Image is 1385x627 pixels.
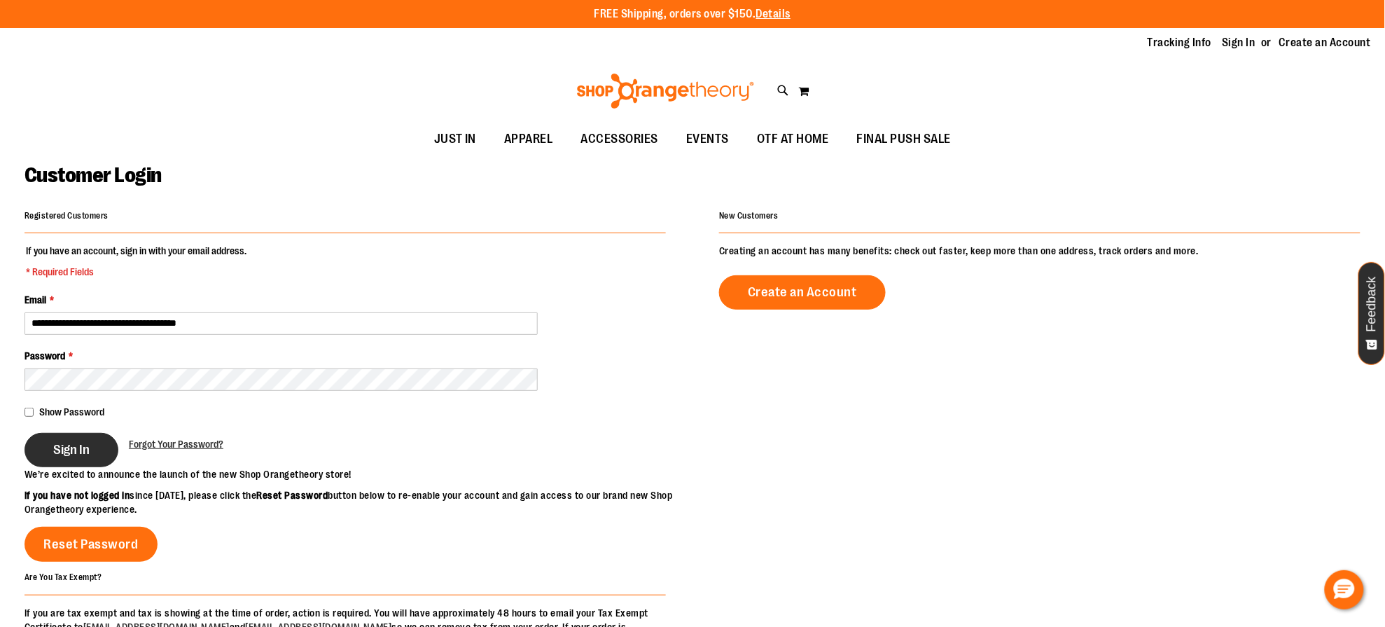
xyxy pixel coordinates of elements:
[581,123,659,155] span: ACCESSORIES
[53,442,90,457] span: Sign In
[567,123,673,156] a: ACCESSORIES
[1358,262,1385,365] button: Feedback - Show survey
[129,437,223,451] a: Forgot Your Password?
[1223,35,1256,50] a: Sign In
[857,123,952,155] span: FINAL PUSH SALE
[594,6,791,22] p: FREE Shipping, orders over $150.
[39,406,104,418] span: Show Password
[25,350,65,361] span: Password
[756,8,791,20] a: Details
[25,488,692,516] p: since [DATE], please click the button below to re-enable your account and gain access to our bran...
[25,211,109,221] strong: Registered Customers
[719,275,886,310] a: Create an Account
[25,467,692,481] p: We’re excited to announce the launch of the new Shop Orangetheory store!
[1148,35,1212,50] a: Tracking Info
[743,123,843,156] a: OTF AT HOME
[25,163,162,187] span: Customer Login
[719,244,1360,258] p: Creating an account has many benefits: check out faster, keep more than one address, track orders...
[672,123,743,156] a: EVENTS
[25,527,158,562] a: Reset Password
[420,123,491,156] a: JUST IN
[26,265,246,279] span: * Required Fields
[257,490,328,501] strong: Reset Password
[25,433,118,467] button: Sign In
[719,211,779,221] strong: New Customers
[1325,570,1364,609] button: Hello, have a question? Let’s chat.
[25,490,130,501] strong: If you have not logged in
[575,74,756,109] img: Shop Orangetheory
[434,123,477,155] span: JUST IN
[129,439,223,450] span: Forgot Your Password?
[1365,277,1379,332] span: Feedback
[490,123,567,156] a: APPAREL
[44,537,139,552] span: Reset Password
[686,123,729,155] span: EVENTS
[748,284,857,300] span: Create an Account
[25,294,46,305] span: Email
[504,123,553,155] span: APPAREL
[25,572,102,582] strong: Are You Tax Exempt?
[25,244,248,279] legend: If you have an account, sign in with your email address.
[757,123,829,155] span: OTF AT HOME
[843,123,966,156] a: FINAL PUSH SALE
[1279,35,1372,50] a: Create an Account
